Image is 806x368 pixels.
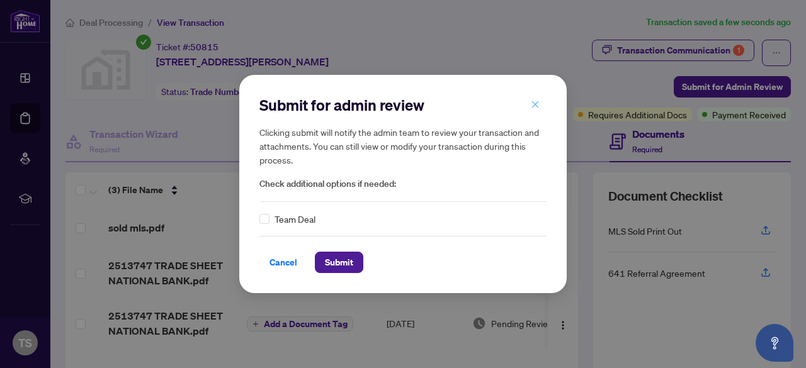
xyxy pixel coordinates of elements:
span: Cancel [270,252,297,272]
h5: Clicking submit will notify the admin team to review your transaction and attachments. You can st... [259,125,547,167]
button: Submit [315,252,363,273]
span: Team Deal [275,212,315,226]
span: Check additional options if needed: [259,177,547,191]
span: Submit [325,252,353,272]
button: Cancel [259,252,307,273]
span: close [531,100,540,109]
button: Open asap [756,324,793,362]
h2: Submit for admin review [259,95,547,115]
